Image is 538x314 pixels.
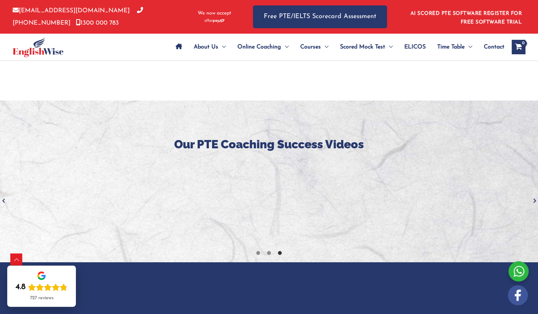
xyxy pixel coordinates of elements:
[218,34,226,60] span: Menu Toggle
[16,282,26,292] div: 4.8
[385,34,393,60] span: Menu Toggle
[13,37,64,57] img: cropped-ew-logo
[281,34,289,60] span: Menu Toggle
[205,19,224,23] img: Afterpay-Logo
[13,8,143,26] a: [PHONE_NUMBER]
[340,34,385,60] span: Scored Mock Test
[406,5,525,29] aside: Header Widget 1
[399,34,431,60] a: ELICOS
[437,34,465,60] span: Time Table
[294,34,334,60] a: CoursesMenu Toggle
[5,137,533,152] h3: Our PTE Coaching Success Videos
[232,34,294,60] a: Online CoachingMenu Toggle
[253,5,387,28] a: Free PTE/IELTS Scorecard Assessment
[404,34,426,60] span: ELICOS
[512,40,525,54] a: View Shopping Cart, empty
[478,34,504,60] a: Contact
[300,34,321,60] span: Courses
[13,8,130,14] a: [EMAIL_ADDRESS][DOMAIN_NAME]
[431,34,478,60] a: Time TableMenu Toggle
[321,34,328,60] span: Menu Toggle
[194,34,218,60] span: About Us
[198,10,231,17] span: We now accept
[16,282,68,292] div: Rating: 4.8 out of 5
[237,34,281,60] span: Online Coaching
[76,20,119,26] a: 1300 000 783
[508,285,528,305] img: white-facebook.png
[410,11,522,25] a: AI SCORED PTE SOFTWARE REGISTER FOR FREE SOFTWARE TRIAL
[334,34,399,60] a: Scored Mock TestMenu Toggle
[531,197,538,204] button: Next
[30,295,53,301] div: 727 reviews
[465,34,472,60] span: Menu Toggle
[170,34,504,60] nav: Site Navigation: Main Menu
[188,34,232,60] a: About UsMenu Toggle
[484,34,504,60] span: Contact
